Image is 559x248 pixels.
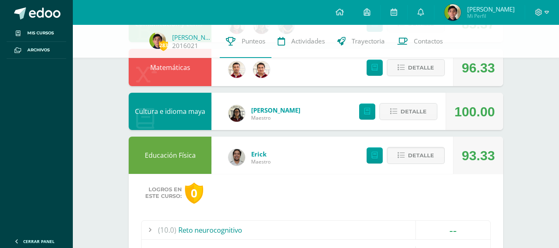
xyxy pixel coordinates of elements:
[414,37,443,46] span: Contactos
[185,183,203,204] div: 0
[251,114,300,121] span: Maestro
[129,137,211,174] div: Educación Física
[228,105,245,122] img: c64be9d0b6a0f58b034d7201874f2d94.png
[228,61,245,78] img: 8967023db232ea363fa53c906190b046.png
[467,5,515,13] span: [PERSON_NAME]
[251,106,300,114] a: [PERSON_NAME]
[331,25,391,58] a: Trayectoria
[149,32,166,49] img: 0a54c271053640bc7d5583f8cc83ce1f.png
[172,41,198,50] a: 2016021
[242,37,265,46] span: Punteos
[271,25,331,58] a: Actividades
[159,40,168,51] span: 283
[27,47,50,53] span: Archivos
[379,103,437,120] button: Detalle
[251,158,271,165] span: Maestro
[23,238,55,244] span: Cerrar panel
[467,12,515,19] span: Mi Perfil
[158,221,176,239] span: (10.0)
[444,4,461,21] img: 0a54c271053640bc7d5583f8cc83ce1f.png
[401,104,427,119] span: Detalle
[391,25,449,58] a: Contactos
[172,33,214,41] a: [PERSON_NAME]
[462,49,495,87] div: 96.33
[145,186,182,200] span: Logros en este curso:
[7,25,66,42] a: Mis cursos
[129,93,211,130] div: Cultura e idioma maya
[454,93,495,130] div: 100.00
[253,61,270,78] img: 76b79572e868f347d82537b4f7bc2cf5.png
[462,137,495,174] div: 93.33
[387,147,445,164] button: Detalle
[387,59,445,76] button: Detalle
[291,37,325,46] span: Actividades
[129,49,211,86] div: Matemáticas
[416,221,490,239] div: --
[352,37,385,46] span: Trayectoria
[220,25,271,58] a: Punteos
[142,221,490,239] div: Reto neurocognitivo
[251,150,271,158] a: Erick
[27,30,54,36] span: Mis cursos
[7,42,66,59] a: Archivos
[408,60,434,75] span: Detalle
[408,148,434,163] span: Detalle
[228,149,245,166] img: 4e0900a1d9a69e7bb80937d985fefa87.png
